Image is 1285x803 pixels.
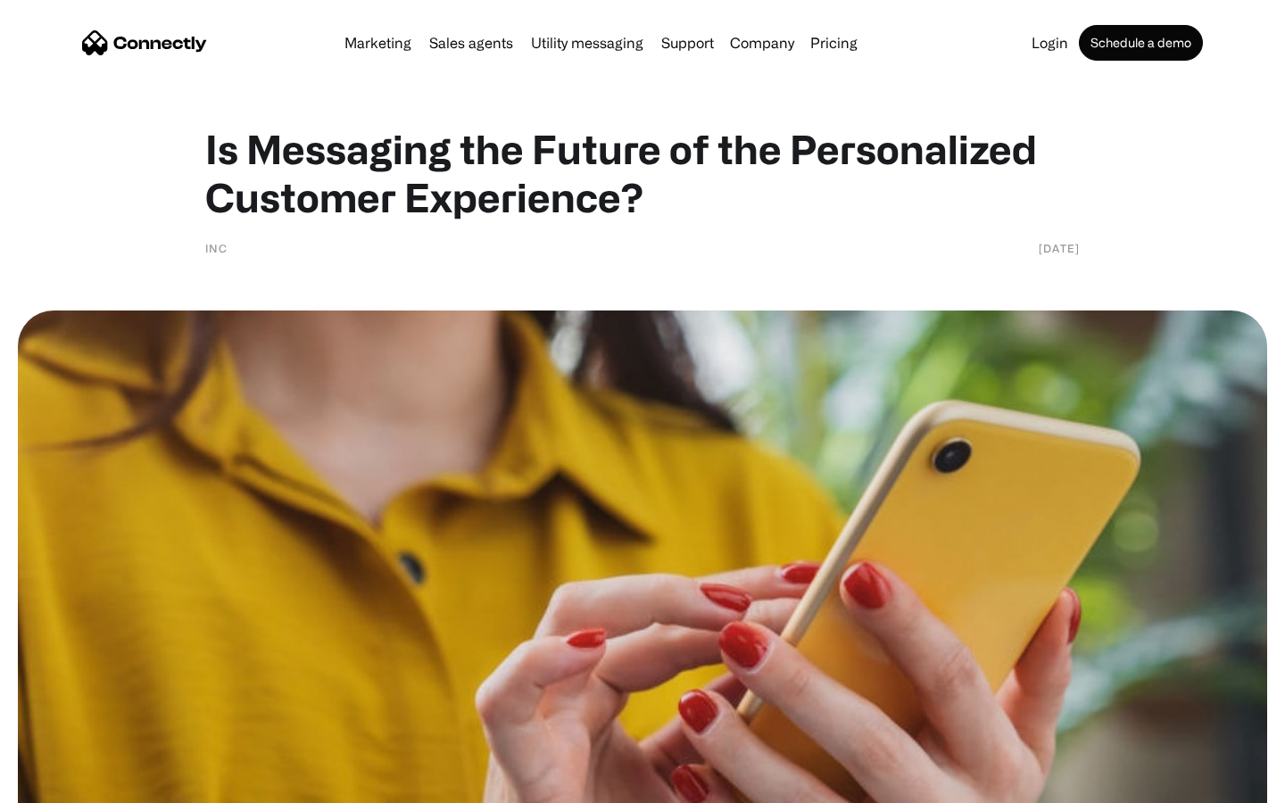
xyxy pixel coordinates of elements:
[654,36,721,50] a: Support
[1039,239,1080,257] div: [DATE]
[730,30,794,55] div: Company
[205,239,228,257] div: Inc
[18,772,107,797] aside: Language selected: English
[36,772,107,797] ul: Language list
[82,29,207,56] a: home
[422,36,520,50] a: Sales agents
[205,125,1080,221] h1: Is Messaging the Future of the Personalized Customer Experience?
[1079,25,1203,61] a: Schedule a demo
[725,30,800,55] div: Company
[524,36,651,50] a: Utility messaging
[1024,36,1075,50] a: Login
[337,36,419,50] a: Marketing
[803,36,865,50] a: Pricing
